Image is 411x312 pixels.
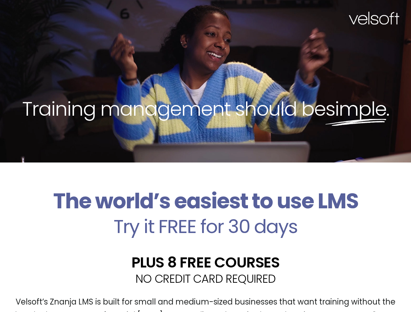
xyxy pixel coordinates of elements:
h2: PLUS 8 FREE COURSES [5,255,406,270]
h2: The world’s easiest to use LMS [5,188,406,214]
h2: Training management should be . [12,96,399,122]
h2: NO CREDIT CARD REQUIRED [5,273,406,284]
span: simple [325,95,386,123]
h2: Try it FREE for 30 days [5,217,406,236]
